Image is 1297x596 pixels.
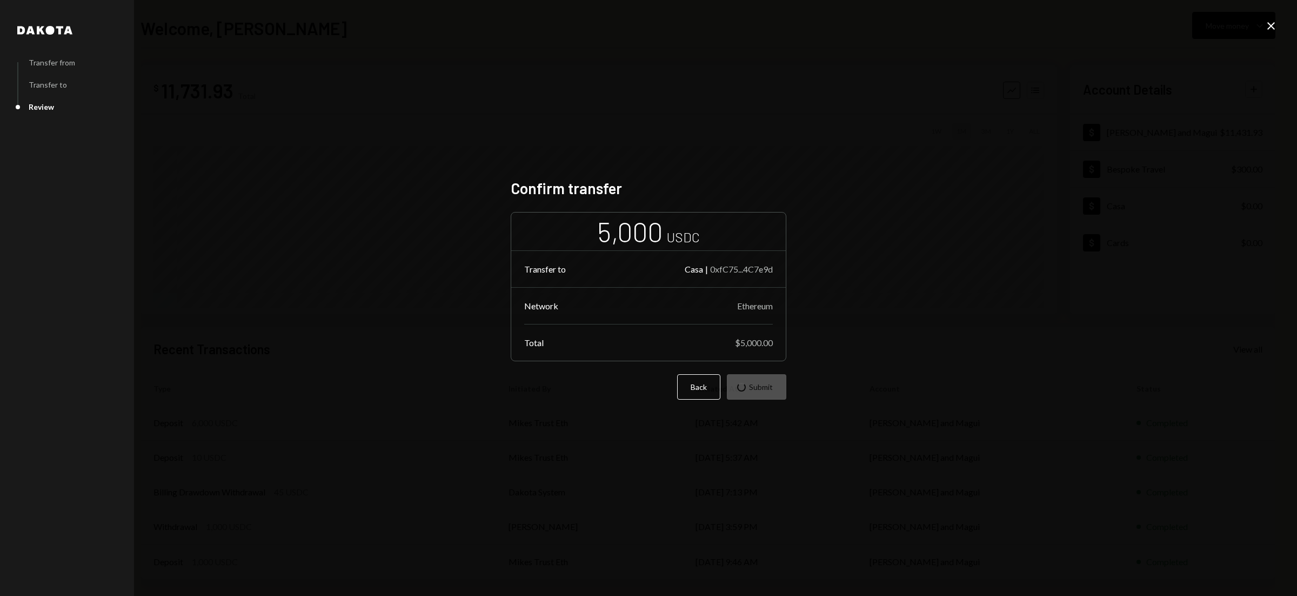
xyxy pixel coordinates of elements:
[735,337,773,348] div: $5,000.00
[524,264,566,274] div: Transfer to
[705,264,708,274] div: |
[29,102,54,111] div: Review
[29,80,67,89] div: Transfer to
[524,301,558,311] div: Network
[524,337,544,348] div: Total
[667,228,700,246] div: USDC
[710,264,773,274] div: 0xfC75...4C7e9d
[597,215,663,249] div: 5,000
[685,264,703,274] div: Casa
[677,374,720,400] button: Back
[737,301,773,311] div: Ethereum
[29,58,75,67] div: Transfer from
[511,178,786,199] h2: Confirm transfer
